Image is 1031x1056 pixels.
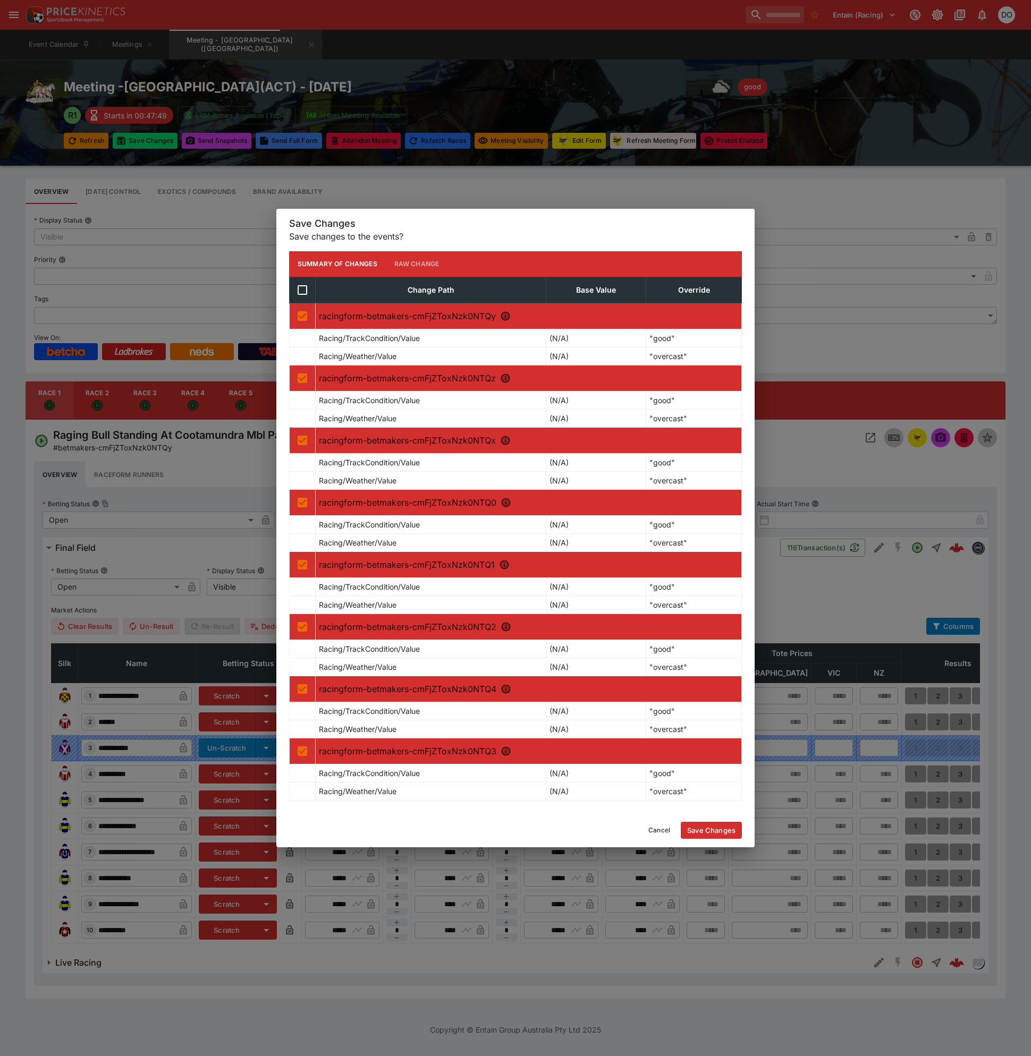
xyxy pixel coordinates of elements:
button: Summary of Changes [289,251,386,277]
p: Racing/TrackCondition/Value [319,643,420,654]
td: (N/A) [546,329,646,347]
svg: R3 - Oskar Memorials Pace [500,435,511,446]
p: Racing/Weather/Value [319,537,396,548]
td: "good" [646,640,742,658]
td: (N/A) [546,453,646,471]
svg: R2 - Tab.com Pace [500,373,511,384]
td: (N/A) [546,409,646,427]
p: racingform-betmakers-cmFjZToxNzk0NTQ4 [319,683,738,695]
p: Racing/Weather/Value [319,413,396,424]
p: Racing/Weather/Value [319,351,396,362]
p: Racing/Weather/Value [319,475,396,486]
td: "good" [646,453,742,471]
svg: R7 - Iron Horse Equine Replenisha Pace [501,684,511,694]
p: Racing/Weather/Value [319,786,396,797]
p: Racing/TrackCondition/Value [319,768,420,779]
svg: R1 - Raging Bull Standing At Cootamundra Pace [500,311,511,321]
td: "good" [646,702,742,720]
td: "good" [646,577,742,595]
p: Racing/TrackCondition/Value [319,395,420,406]
td: (N/A) [546,720,646,738]
p: Racing/TrackCondition/Value [319,519,420,530]
p: Racing/TrackCondition/Value [319,705,420,717]
td: (N/A) [546,658,646,676]
p: racingform-betmakers-cmFjZToxNzk0NTQ1 [319,558,738,571]
td: (N/A) [546,577,646,595]
p: Racing/TrackCondition/Value [319,457,420,468]
th: Change Path [316,277,546,303]
button: Raw Change [386,251,448,277]
th: Base Value [546,277,646,303]
td: "overcast" [646,409,742,427]
svg: R5 - Iron Horse Equine Antoxiflam Pace [499,559,510,570]
td: "overcast" [646,720,742,738]
p: Racing/Weather/Value [319,723,396,735]
p: racingform-betmakers-cmFjZToxNzk0NTQy [319,310,738,322]
td: (N/A) [546,533,646,551]
td: (N/A) [546,782,646,800]
p: Racing/TrackCondition/Value [319,333,420,344]
td: "overcast" [646,347,742,365]
p: racingform-betmakers-cmFjZToxNzk0NTQ2 [319,620,738,633]
td: "good" [646,329,742,347]
td: (N/A) [546,347,646,365]
p: Save changes to the events? [289,230,742,243]
td: (N/A) [546,702,646,720]
p: racingform-betmakers-cmFjZToxNzk0NTQx [319,434,738,447]
th: Override [646,277,742,303]
svg: R6 - Glen Mia (Act) Saddlery 3Yo Pace [501,621,511,632]
td: (N/A) [546,391,646,409]
td: "overcast" [646,471,742,489]
h5: Save Changes [289,217,742,229]
td: (N/A) [546,640,646,658]
td: (N/A) [546,515,646,533]
p: racingform-betmakers-cmFjZToxNzk0NTQ3 [319,745,738,757]
td: "good" [646,764,742,782]
td: "overcast" [646,595,742,614]
button: Save Changes [681,822,742,839]
p: Racing/Weather/Value [319,599,396,610]
td: "overcast" [646,782,742,800]
td: "overcast" [646,658,742,676]
td: (N/A) [546,595,646,614]
td: (N/A) [546,471,646,489]
td: "good" [646,515,742,533]
svg: R8 - Iron Horse Equine Nutrition 2Yo Pace [501,746,511,756]
p: racingform-betmakers-cmFjZToxNzk0NTQ0 [319,496,738,509]
td: (N/A) [546,764,646,782]
button: Cancel [642,822,677,839]
p: Racing/TrackCondition/Value [319,581,420,592]
td: "overcast" [646,533,742,551]
svg: R4 - Iron Horse Equine Arthrsyn Pace [501,497,511,508]
p: racingform-betmakers-cmFjZToxNzk0NTQz [319,372,738,385]
p: Racing/Weather/Value [319,661,396,672]
td: "good" [646,391,742,409]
